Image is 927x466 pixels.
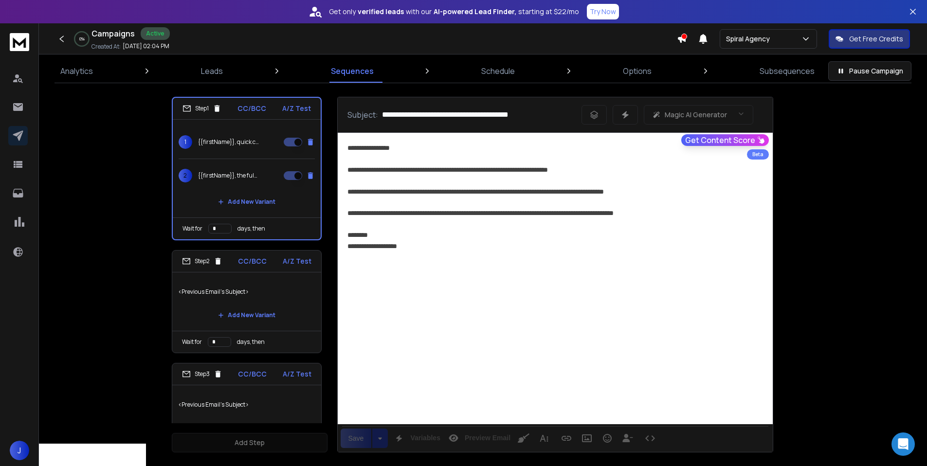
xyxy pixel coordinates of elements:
[341,429,372,448] button: Save
[623,65,652,77] p: Options
[283,256,311,266] p: A/Z Test
[347,109,378,121] p: Subject:
[578,429,596,448] button: Insert Image (⌘P)
[179,135,192,149] span: 1
[210,305,283,325] button: Add New Variant
[178,391,315,418] p: <Previous Email's Subject>
[182,338,202,346] p: Wait for
[828,61,911,81] button: Pause Campaign
[434,7,516,17] strong: AI-powered Lead Finder,
[390,429,442,448] button: Variables
[79,36,85,42] p: 0 %
[358,7,404,17] strong: verified leads
[408,434,442,442] span: Variables
[891,432,915,456] div: Open Intercom Messenger
[754,59,820,83] a: Subsequences
[237,104,266,113] p: CC/BCC
[10,441,29,460] button: J
[237,225,265,233] p: days, then
[557,429,576,448] button: Insert Link (⌘K)
[198,138,260,146] p: {{firstName}}, quick consult – no contracts
[282,104,311,113] p: A/Z Test
[182,104,221,113] div: Step 1
[178,278,315,305] p: <Previous Email's Subject>
[91,28,135,39] h1: Campaigns
[463,434,512,442] span: Preview Email
[123,42,169,50] p: [DATE] 02:04 PM
[618,429,637,448] button: Insert Unsubscribe Link
[325,59,380,83] a: Sequences
[747,149,769,160] div: Beta
[849,34,903,44] p: Get Free Credits
[10,33,29,51] img: logo
[475,59,521,83] a: Schedule
[598,429,617,448] button: Emoticons
[141,27,170,40] div: Active
[172,97,322,240] li: Step1CC/BCCA/Z Test1{{firstName}}, quick consult – no contracts2{{firstName}}, the fulfillment se...
[590,7,616,17] p: Try Now
[91,43,121,51] p: Created At:
[195,59,229,83] a: Leads
[587,4,619,19] button: Try Now
[201,65,223,77] p: Leads
[681,134,769,146] button: Get Content Score
[60,65,93,77] p: Analytics
[198,172,260,179] p: {{firstName}}, the fulfillment setup growing companies prefer
[182,370,222,378] div: Step 3
[331,65,374,77] p: Sequences
[283,369,311,379] p: A/Z Test
[55,59,99,83] a: Analytics
[238,369,267,379] p: CC/BCC
[760,65,815,77] p: Subsequences
[329,7,579,17] p: Get only with our starting at $22/mo
[210,192,283,212] button: Add New Variant
[237,338,265,346] p: days, then
[179,169,192,182] span: 2
[182,257,222,266] div: Step 2
[535,429,553,448] button: More Text
[238,256,267,266] p: CC/BCC
[182,225,202,233] p: Wait for
[641,429,659,448] button: Code View
[172,250,322,353] li: Step2CC/BCCA/Z Test<Previous Email's Subject>Add New VariantWait fordays, then
[444,429,512,448] button: Preview Email
[726,34,774,44] p: Spiral Agency
[514,429,533,448] button: Clean HTML
[481,65,515,77] p: Schedule
[210,418,283,438] button: Add New Variant
[617,59,657,83] a: Options
[829,29,910,49] button: Get Free Credits
[172,363,322,466] li: Step3CC/BCCA/Z Test<Previous Email's Subject>Add New VariantWait fordays, then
